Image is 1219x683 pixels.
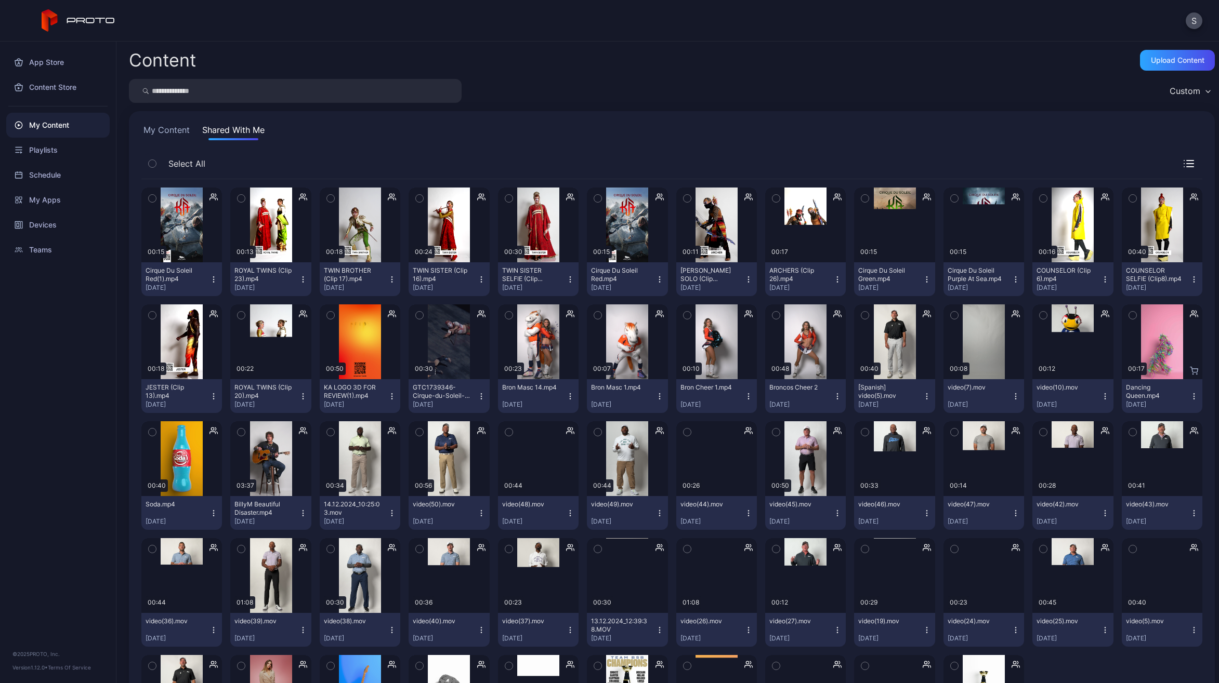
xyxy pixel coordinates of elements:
div: [DATE] [146,517,209,526]
button: [PERSON_NAME] SOLO (Clip 30).mp4[DATE] [676,262,757,296]
button: video(43).mov[DATE] [1122,496,1202,530]
div: [DATE] [234,517,298,526]
div: video(26).mov [680,617,738,625]
div: Bron Cheer 1.mp4 [680,383,738,392]
div: video(38).mov [324,617,381,625]
div: [DATE] [858,400,922,409]
div: [DATE] [680,517,744,526]
div: [DATE] [1126,517,1190,526]
button: BillyM Beautiful Disaster.mp4[DATE] [230,496,311,530]
div: Upload Content [1151,56,1204,64]
button: Cirque Du Soleil Green.mp4[DATE] [854,262,935,296]
div: [DATE] [324,284,388,292]
div: [DATE] [769,284,833,292]
div: TWIN BROTHER (Clip 17).mp4 [324,266,381,283]
div: [DATE] [146,634,209,642]
div: [DATE] [324,517,388,526]
button: Upload Content [1140,50,1215,71]
button: COUNSELOR (Clip 6).mp4[DATE] [1032,262,1113,296]
div: GTC1739346-Cirque-du-Soleil-KA-KA-Sizzle-Update-1080w-x-1920h.mp4 [413,383,470,400]
button: My Content [141,124,192,140]
div: 13.12.2024_12:39:38.MOV [591,617,648,634]
button: video(47).mov[DATE] [943,496,1024,530]
div: Content Store [6,75,110,100]
div: ROYAL TWINS (Clip 20).mp4 [234,383,292,400]
div: video(47).mov [948,500,1005,508]
button: video(38).mov[DATE] [320,613,400,647]
div: [DATE] [146,400,209,409]
div: Broncos Cheer 2 [769,383,827,392]
div: [DATE] [680,400,744,409]
button: TWIN SISTER SELFIE (Clip 22).mp4[DATE] [498,262,579,296]
div: 14.12.2024_10:25:03.mov [324,500,381,517]
button: JESTER (Clip 13).mp4[DATE] [141,379,222,413]
div: Bron Masc 14.mp4 [502,383,559,392]
div: video(43).mov [1126,500,1183,508]
div: [DATE] [591,634,655,642]
div: [DATE] [1037,284,1100,292]
div: [DATE] [502,634,566,642]
div: Devices [6,212,110,237]
div: [DATE] [948,284,1012,292]
div: [DATE] [1126,284,1190,292]
button: video(19).mov[DATE] [854,613,935,647]
div: Custom [1170,86,1200,96]
div: © 2025 PROTO, Inc. [12,650,103,658]
div: ARCHERS (Clip 26).mp4 [769,266,827,283]
div: App Store [6,50,110,75]
button: video(27).mov[DATE] [765,613,846,647]
a: My Apps [6,188,110,212]
div: video(19).mov [858,617,915,625]
div: [DATE] [1037,517,1100,526]
div: Dancing Queen.mp4 [1126,383,1183,400]
button: video(36).mov[DATE] [141,613,222,647]
div: My Content [6,113,110,138]
button: Shared With Me [200,124,267,140]
div: BillyM Beautiful Disaster.mp4 [234,500,292,517]
div: [DATE] [234,284,298,292]
div: [DATE] [591,284,655,292]
div: ARCHER SOLO (Clip 30).mp4 [680,266,738,283]
div: video(5).mov [1126,617,1183,625]
a: Terms Of Service [48,664,91,671]
div: [DATE] [948,634,1012,642]
div: video(50).mov [413,500,470,508]
div: COUNSELOR (Clip 6).mp4 [1037,266,1094,283]
div: [DATE] [680,634,744,642]
button: video(40).mov[DATE] [409,613,489,647]
div: Cirque Du Soleil Red(1).mp4 [146,266,203,283]
div: [DATE] [413,400,477,409]
div: video(46).mov [858,500,915,508]
button: Broncos Cheer 2[DATE] [765,379,846,413]
div: [DATE] [769,400,833,409]
a: Playlists [6,138,110,163]
button: Bron Masc 14.mp4[DATE] [498,379,579,413]
button: ROYAL TWINS (Clip 23).mp4[DATE] [230,262,311,296]
div: video(10).mov [1037,383,1094,392]
div: video(42).mov [1037,500,1094,508]
div: Cirque Du Soleil Purple At Sea.mp4 [948,266,1005,283]
div: video(24).mov [948,617,1005,625]
div: COUNSELOR SELFIE (Clip8).mp4 [1126,266,1183,283]
div: Schedule [6,163,110,188]
span: Version 1.12.0 • [12,664,48,671]
div: [DATE] [413,284,477,292]
button: Bron Masc 1.mp4[DATE] [587,379,667,413]
div: [DATE] [591,517,655,526]
button: ARCHERS (Clip 26).mp4[DATE] [765,262,846,296]
div: [DATE] [502,284,566,292]
div: [DATE] [1037,400,1100,409]
button: Custom [1164,79,1215,103]
div: TWIN SISTER SELFIE (Clip 22).mp4 [502,266,559,283]
button: video(10).mov[DATE] [1032,379,1113,413]
div: Teams [6,237,110,262]
div: video(7).mov [948,383,1005,392]
div: [DATE] [769,517,833,526]
div: [DATE] [948,400,1012,409]
button: [Spanish] video(5).mov[DATE] [854,379,935,413]
button: Bron Cheer 1.mp4[DATE] [676,379,757,413]
button: video(44).mov[DATE] [676,496,757,530]
button: 13.12.2024_12:39:38.MOV[DATE] [587,613,667,647]
button: TWIN BROTHER (Clip 17).mp4[DATE] [320,262,400,296]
